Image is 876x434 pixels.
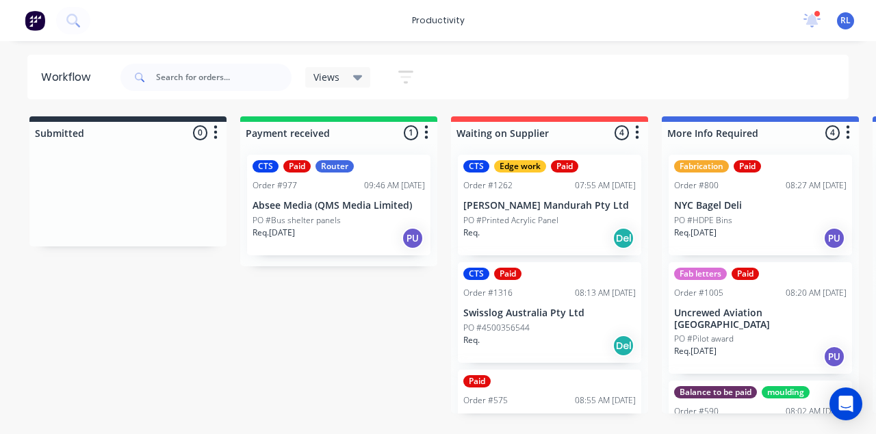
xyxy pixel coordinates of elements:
[669,262,852,374] div: Fab lettersPaidOrder #100508:20 AM [DATE]Uncrewed Aviation [GEOGRAPHIC_DATA]PO #Pilot awardReq.[D...
[674,405,719,418] div: Order #590
[283,160,311,173] div: Paid
[463,268,489,280] div: CTS
[494,268,521,280] div: Paid
[762,386,810,398] div: moulding
[674,227,717,239] p: Req. [DATE]
[613,227,634,249] div: Del
[315,160,354,173] div: Router
[463,214,558,227] p: PO #Printed Acrylic Panel
[364,179,425,192] div: 09:46 AM [DATE]
[253,160,279,173] div: CTS
[253,179,297,192] div: Order #977
[402,227,424,249] div: PU
[247,155,430,255] div: CTSPaidRouterOrder #97709:46 AM [DATE]Absee Media (QMS Media Limited)PO #Bus shelter panelsReq.[D...
[786,405,847,418] div: 08:02 AM [DATE]
[41,69,97,86] div: Workflow
[613,335,634,357] div: Del
[840,14,851,27] span: RL
[732,268,759,280] div: Paid
[253,200,425,212] p: Absee Media (QMS Media Limited)
[253,227,295,239] p: Req. [DATE]
[674,333,734,345] p: PO #Pilot award
[25,10,45,31] img: Factory
[786,287,847,299] div: 08:20 AM [DATE]
[786,179,847,192] div: 08:27 AM [DATE]
[463,227,480,239] p: Req.
[463,200,636,212] p: [PERSON_NAME] Mandurah Pty Ltd
[823,346,845,368] div: PU
[313,70,339,84] span: Views
[674,214,732,227] p: PO #HDPE Bins
[458,262,641,363] div: CTSPaidOrder #131608:13 AM [DATE]Swisslog Australia Pty LtdPO #4500356544Req.Del
[156,64,292,91] input: Search for orders...
[674,386,757,398] div: Balance to be paid
[463,322,530,334] p: PO #4500356544
[458,155,641,255] div: CTSEdge workPaidOrder #126207:55 AM [DATE][PERSON_NAME] Mandurah Pty LtdPO #Printed Acrylic Panel...
[829,387,862,420] div: Open Intercom Messenger
[463,179,513,192] div: Order #1262
[575,394,636,407] div: 08:55 AM [DATE]
[575,287,636,299] div: 08:13 AM [DATE]
[674,307,847,331] p: Uncrewed Aviation [GEOGRAPHIC_DATA]
[669,155,852,255] div: FabricationPaidOrder #80008:27 AM [DATE]NYC Bagel DeliPO #HDPE BinsReq.[DATE]PU
[575,179,636,192] div: 07:55 AM [DATE]
[551,160,578,173] div: Paid
[734,160,761,173] div: Paid
[823,227,845,249] div: PU
[463,394,508,407] div: Order #575
[463,160,489,173] div: CTS
[674,160,729,173] div: Fabrication
[463,334,480,346] p: Req.
[674,179,719,192] div: Order #800
[674,268,727,280] div: Fab letters
[463,307,636,319] p: Swisslog Australia Pty Ltd
[494,160,546,173] div: Edge work
[463,287,513,299] div: Order #1316
[253,214,341,227] p: PO #Bus shelter panels
[674,287,723,299] div: Order #1005
[463,375,491,387] div: Paid
[674,200,847,212] p: NYC Bagel Deli
[405,10,472,31] div: productivity
[674,345,717,357] p: Req. [DATE]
